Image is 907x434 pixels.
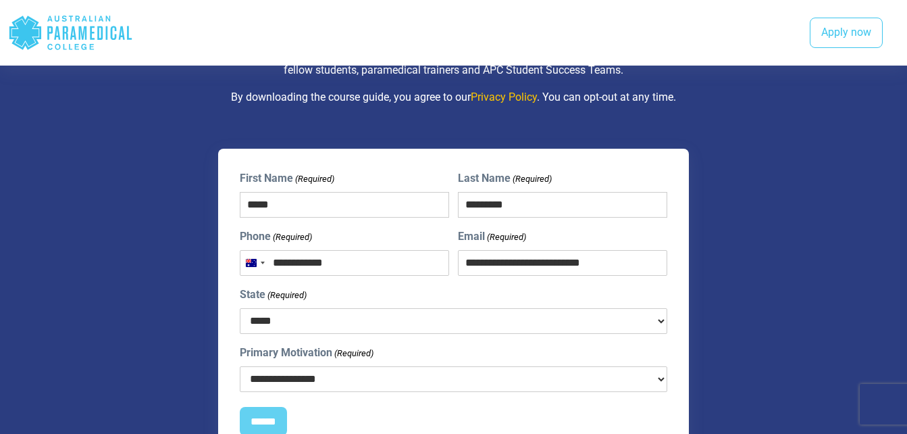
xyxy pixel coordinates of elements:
[240,287,307,303] label: State
[458,170,552,187] label: Last Name
[294,172,334,186] span: (Required)
[240,251,269,275] button: Selected country
[471,91,537,103] a: Privacy Policy
[240,170,334,187] label: First Name
[271,231,312,244] span: (Required)
[240,345,373,361] label: Primary Motivation
[333,347,373,360] span: (Required)
[266,289,307,302] span: (Required)
[810,18,883,49] a: Apply now
[486,231,526,244] span: (Required)
[240,228,312,245] label: Phone
[8,11,133,55] div: Australian Paramedical College
[75,89,832,105] p: By downloading the course guide, you agree to our . You can opt-out at any time.
[511,172,552,186] span: (Required)
[458,228,526,245] label: Email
